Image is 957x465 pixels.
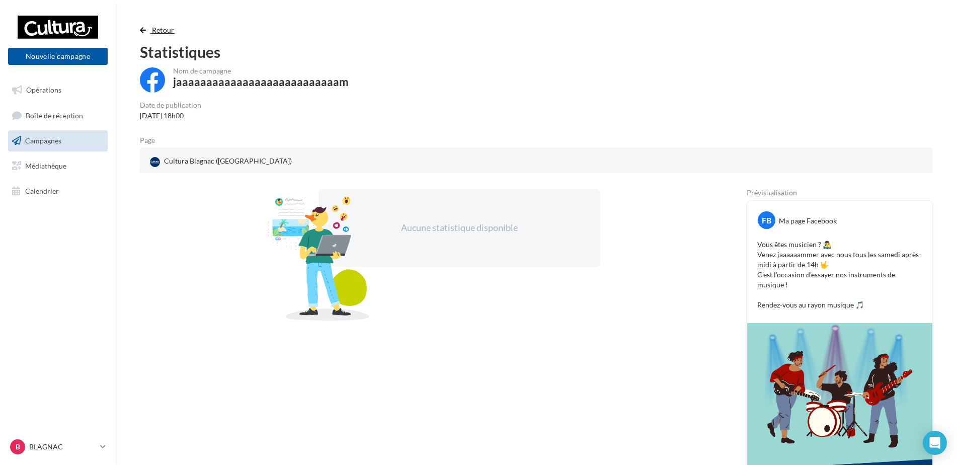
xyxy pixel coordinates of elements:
[6,130,110,151] a: Campagnes
[148,154,294,169] div: Cultura Blagnac ([GEOGRAPHIC_DATA])
[923,431,947,455] div: Open Intercom Messenger
[29,442,96,452] p: BLAGNAC
[26,111,83,119] span: Boîte de réception
[8,437,108,456] a: B BLAGNAC
[140,24,179,36] button: Retour
[140,111,201,121] div: [DATE] 18h00
[16,442,20,452] span: B
[351,221,568,235] div: Aucune statistique disponible
[6,80,110,101] a: Opérations
[173,67,349,74] div: Nom de campagne
[779,216,837,226] div: Ma page Facebook
[140,137,163,144] div: Page
[25,162,66,170] span: Médiathèque
[8,48,108,65] button: Nouvelle campagne
[758,211,775,229] div: FB
[757,240,922,310] p: Vous êtes musicien ? 👨‍🎤 Venez jaaaaaammer avec nous tous les samedi après-midi à partir de 14h 🤟...
[26,86,61,94] span: Opérations
[148,154,407,169] a: Cultura Blagnac ([GEOGRAPHIC_DATA])
[152,26,175,34] span: Retour
[25,186,59,195] span: Calendrier
[6,105,110,126] a: Boîte de réception
[6,156,110,177] a: Médiathèque
[173,76,349,88] div: jaaaaaaaaaaaaaaaaaaaaaaaaaaam
[6,181,110,202] a: Calendrier
[25,136,61,145] span: Campagnes
[140,44,933,59] div: Statistiques
[140,102,201,109] div: Date de publication
[747,189,933,196] div: Prévisualisation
